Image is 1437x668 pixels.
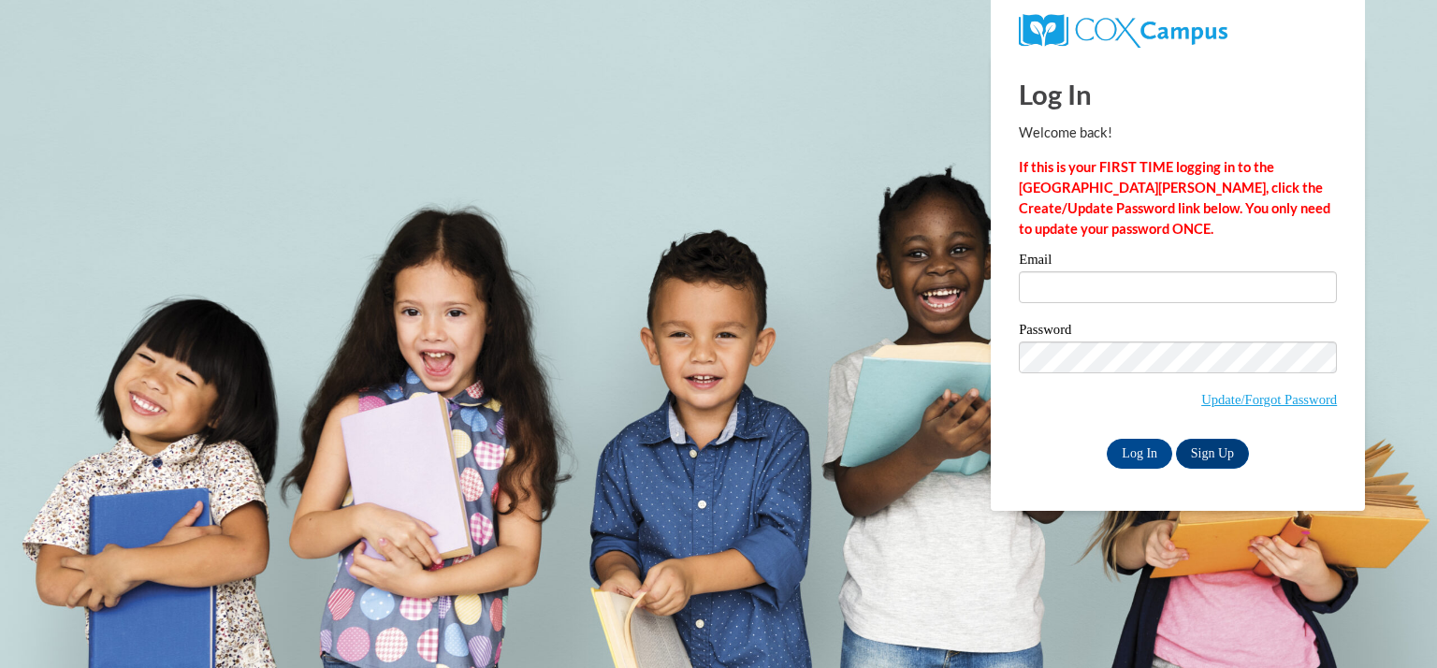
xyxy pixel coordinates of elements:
[1019,22,1227,37] a: COX Campus
[1019,75,1337,113] h1: Log In
[1201,392,1337,407] a: Update/Forgot Password
[1019,323,1337,341] label: Password
[1019,253,1337,271] label: Email
[1107,439,1172,469] input: Log In
[1019,14,1227,48] img: COX Campus
[1019,123,1337,143] p: Welcome back!
[1019,159,1330,237] strong: If this is your FIRST TIME logging in to the [GEOGRAPHIC_DATA][PERSON_NAME], click the Create/Upd...
[1176,439,1249,469] a: Sign Up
